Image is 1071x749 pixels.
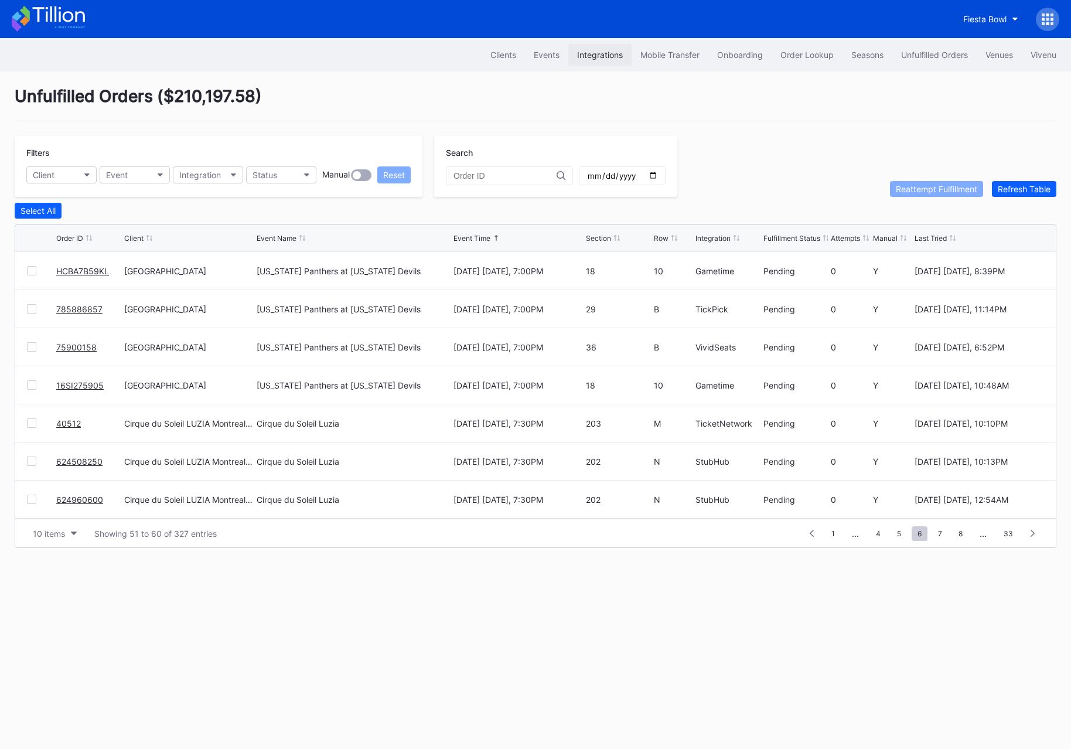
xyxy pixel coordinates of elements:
div: Y [873,457,912,467]
div: 18 [586,380,651,390]
div: Fiesta Bowl [963,14,1007,24]
div: [DATE] [DATE], 10:48AM [915,380,1044,390]
a: 16SI275905 [56,380,104,390]
div: [DATE] [DATE], 7:30PM [453,418,583,428]
div: Cirque du Soleil Luzia [257,457,339,467]
div: Y [873,342,912,352]
span: 8 [953,526,968,541]
a: 75900158 [56,342,97,352]
div: TickPick [695,304,760,314]
div: 10 [654,266,693,276]
button: Events [525,44,568,66]
div: Y [873,418,912,428]
div: Pending [763,495,828,505]
div: 202 [586,457,651,467]
button: Fiesta Bowl [954,8,1027,30]
button: Venues [977,44,1022,66]
div: Vivenu [1031,50,1056,60]
div: M [654,418,693,428]
div: [DATE] [DATE], 7:00PM [453,266,583,276]
div: Event [106,170,128,180]
div: [GEOGRAPHIC_DATA] [124,380,254,390]
div: [DATE] [DATE], 10:10PM [915,418,1044,428]
div: [GEOGRAPHIC_DATA] [124,342,254,352]
div: Event Name [257,234,296,243]
div: 203 [586,418,651,428]
div: [DATE] [DATE], 7:30PM [453,495,583,505]
div: StubHub [695,457,760,467]
button: Event [100,166,170,183]
div: Manual [873,234,898,243]
div: Y [873,495,912,505]
div: 36 [586,342,651,352]
div: Gametime [695,266,760,276]
div: Showing 51 to 60 of 327 entries [94,529,217,539]
button: Vivenu [1022,44,1065,66]
div: Event Time [453,234,490,243]
div: Unfulfilled Orders [901,50,968,60]
div: [DATE] [DATE], 7:00PM [453,380,583,390]
div: [US_STATE] Panthers at [US_STATE] Devils [257,266,421,276]
button: 10 items [27,526,83,542]
div: Order ID [56,234,83,243]
button: Seasons [843,44,892,66]
span: 33 [998,526,1019,541]
div: Onboarding [717,50,763,60]
a: Onboarding [708,44,772,66]
div: Pending [763,304,828,314]
div: Integration [179,170,221,180]
div: Cirque du Soleil Luzia [257,418,339,428]
div: 29 [586,304,651,314]
div: B [654,304,693,314]
button: Client [26,166,97,183]
button: Unfulfilled Orders [892,44,977,66]
div: Client [124,234,144,243]
div: Events [534,50,560,60]
div: 0 [831,304,869,314]
div: ... [843,529,868,539]
div: 202 [586,495,651,505]
div: Order Lookup [780,50,834,60]
div: Integration [695,234,731,243]
button: Refresh Table [992,181,1056,197]
div: Clients [490,50,516,60]
div: Seasons [851,50,884,60]
div: 0 [831,457,869,467]
a: 624960600 [56,495,103,505]
div: Cirque du Soleil LUZIA Montreal Secondary Payment Tickets [124,495,254,505]
div: [GEOGRAPHIC_DATA] [124,304,254,314]
button: Status [246,166,316,183]
div: Section [586,234,611,243]
a: Mobile Transfer [632,44,708,66]
div: N [654,457,693,467]
div: [DATE] [DATE], 7:00PM [453,342,583,352]
div: B [654,342,693,352]
div: [DATE] [DATE], 7:00PM [453,304,583,314]
div: Manual [322,169,350,181]
div: Last Tried [915,234,947,243]
div: Mobile Transfer [640,50,700,60]
button: Integration [173,166,243,183]
div: Reattempt Fulfillment [896,184,977,194]
div: 0 [831,495,869,505]
div: 10 items [33,529,65,539]
div: Y [873,266,912,276]
span: 6 [912,526,927,541]
div: Cirque du Soleil LUZIA Montreal Secondary Payment Tickets [124,457,254,467]
div: Pending [763,342,828,352]
div: Client [33,170,54,180]
div: Pending [763,418,828,428]
span: 5 [891,526,907,541]
div: Select All [21,206,56,216]
a: 785886857 [56,304,103,314]
div: ... [971,529,995,539]
div: Cirque du Soleil LUZIA Montreal Secondary Payment Tickets [124,418,254,428]
button: Reattempt Fulfillment [890,181,983,197]
div: Venues [985,50,1013,60]
div: [US_STATE] Panthers at [US_STATE] Devils [257,304,421,314]
div: Pending [763,457,828,467]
